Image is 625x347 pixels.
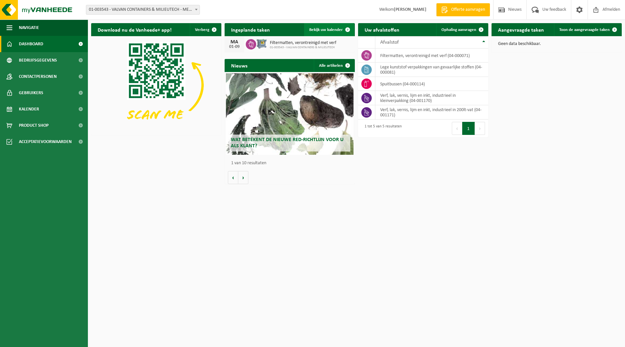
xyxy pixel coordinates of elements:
[554,23,621,36] a: Toon de aangevraagde taken
[91,36,221,134] img: Download de VHEPlus App
[19,36,43,52] span: Dashboard
[492,23,550,36] h2: Aangevraagde taken
[231,161,352,166] p: 1 van 10 resultaten
[375,77,488,91] td: spuitbussen (04-000114)
[304,23,354,36] a: Bekijk uw kalender
[380,40,399,45] span: Afvalstof
[375,91,488,105] td: verf, lak, vernis, lijm en inkt, industrieel in kleinverpakking (04-001170)
[394,7,426,12] strong: [PERSON_NAME]
[19,117,49,134] span: Product Shop
[19,20,39,36] span: Navigatie
[498,42,615,46] p: Geen data beschikbaar.
[190,23,221,36] button: Verberg
[314,59,354,72] a: Alle artikelen
[450,7,487,13] span: Offerte aanvragen
[86,5,200,14] span: 01-003543 - VALVAN CONTAINERS & MILIEUTECH - MENEN
[270,40,336,46] span: Filtermatten, verontreinigd met verf
[256,38,267,49] img: PB-AP-0800-MET-02-01
[375,49,488,63] td: filtermatten, verontreinigd met verf (04-000071)
[231,137,343,149] span: Wat betekent de nieuwe RED-richtlijn voor u als klant?
[226,73,354,155] a: Wat betekent de nieuwe RED-richtlijn voor u als klant?
[19,85,43,101] span: Gebruikers
[309,28,343,32] span: Bekijk uw kalender
[361,121,402,136] div: 1 tot 5 van 5 resultaten
[375,105,488,120] td: verf, lak, vernis, lijm en inkt, industrieel in 200lt-vat (04-001171)
[358,23,406,36] h2: Uw afvalstoffen
[19,68,57,85] span: Contactpersonen
[228,45,241,49] div: 01-09
[228,39,241,45] div: MA
[238,171,248,184] button: Volgende
[225,59,254,72] h2: Nieuws
[436,23,488,36] a: Ophaling aanvragen
[375,63,488,77] td: lege kunststof verpakkingen van gevaarlijke stoffen (04-000081)
[559,28,610,32] span: Toon de aangevraagde taken
[462,122,475,135] button: 1
[441,28,476,32] span: Ophaling aanvragen
[91,23,178,36] h2: Download nu de Vanheede+ app!
[19,52,57,68] span: Bedrijfsgegevens
[86,5,200,15] span: 01-003543 - VALVAN CONTAINERS & MILIEUTECH - MENEN
[228,171,238,184] button: Vorige
[225,23,276,36] h2: Ingeplande taken
[452,122,462,135] button: Previous
[436,3,490,16] a: Offerte aanvragen
[270,46,336,50] span: 01-003543 - VALVAN CONTAINERS & MILIEUTECH
[19,134,72,150] span: Acceptatievoorwaarden
[195,28,209,32] span: Verberg
[475,122,485,135] button: Next
[19,101,39,117] span: Kalender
